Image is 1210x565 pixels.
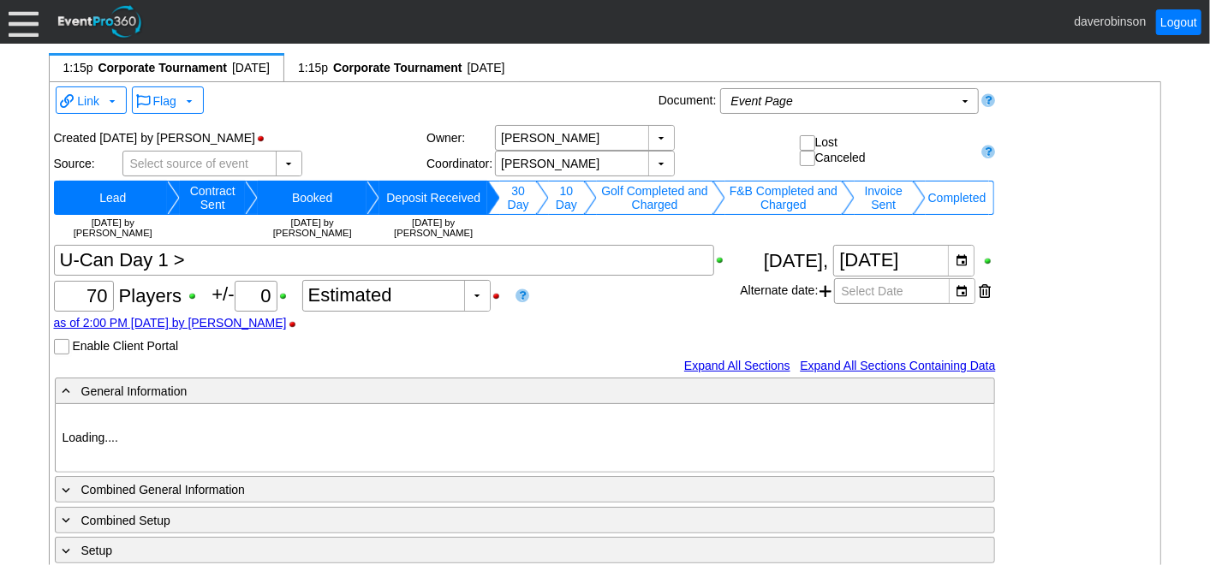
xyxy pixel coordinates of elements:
div: Show Plus/Minus Count when printing; click to hide Plus/Minus Count when printing. [277,290,297,302]
div: Setup [59,540,921,560]
div: Owner: [426,131,495,145]
label: Enable Client Portal [72,339,178,353]
td: [DATE] by [PERSON_NAME] [258,215,367,241]
a: Expand All Sections [684,359,790,372]
div: Document: [655,88,720,117]
div: Show Event Title when printing; click to hide Event Title when printing. [714,254,734,266]
td: [DATE] by [PERSON_NAME] [379,215,488,241]
td: Change status to Completed [926,181,989,215]
span: 1:15p [63,61,93,74]
p: Loading.... [63,429,987,447]
div: Hide Guest Count Stamp when printing; click to show Guest Count Stamp when printing. [287,318,307,330]
div: Show Guest Count when printing; click to hide Guest Count when printing. [187,290,206,302]
span: Link [77,94,99,108]
div: Menu: Click or 'Crtl+M' to toggle menu open/close [9,7,39,37]
div: Lost Canceled [800,135,975,167]
a: Logout [1156,9,1201,35]
div: Hide Guest Count Status when printing; click to show Guest Count Status when printing. [491,290,510,302]
div: General Information [59,381,921,401]
span: Flag [136,91,196,110]
td: Change status to Golf Completed and Charged [597,181,712,215]
span: Combined Setup [81,514,170,527]
span: Corporate Tournament [331,59,464,76]
i: Event Page [731,94,793,108]
span: daverobinson [1074,14,1146,27]
td: Change status to Contract Sent [180,181,245,215]
div: Alternate date: [740,277,995,306]
div: Source: [54,157,122,170]
span: Players [119,285,182,306]
span: Setup [81,544,113,557]
span: +/- [212,283,301,305]
td: Change status to 10 Day [549,181,584,215]
td: Change status to 30 Day [500,181,535,215]
span: [DATE] [468,61,505,74]
span: Flag [153,94,176,108]
a: Expand All Sections Containing Data [800,359,995,372]
div: Remove this date [980,278,992,304]
a: as of 2:00 PM [DATE] by [PERSON_NAME] [54,316,287,330]
div: Show Event Date when printing; click to hide Event Date when printing. [982,255,996,267]
td: [DATE] by [PERSON_NAME] [59,215,168,241]
span: [DATE] [232,61,270,74]
span: Link [60,91,119,110]
span: Add another alternate date [820,278,832,304]
span: Select source of event [127,152,253,175]
div: Hide Status Bar when printing; click to show Status Bar when printing. [255,133,275,145]
td: Change status to Deposit Received [379,181,488,215]
td: Change status to Invoice Sent [855,181,913,215]
span: Select Date [838,279,907,303]
span: Combined General Information [81,483,245,497]
div: Combined General Information [59,479,921,499]
td: Change status to Lead [59,181,168,215]
div: Created [DATE] by [PERSON_NAME] [54,125,427,151]
span: Edit title [96,59,229,76]
span: General Information [81,384,188,398]
td: Change status to F&B Completed and Charged [725,181,842,215]
div: Coordinator: [426,157,495,170]
span: 1:15p [298,61,328,74]
td: Change status to Booked [258,181,367,215]
div: Combined Setup [59,510,921,530]
span: [DATE], [764,250,828,271]
img: EventPro360 [56,3,145,41]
